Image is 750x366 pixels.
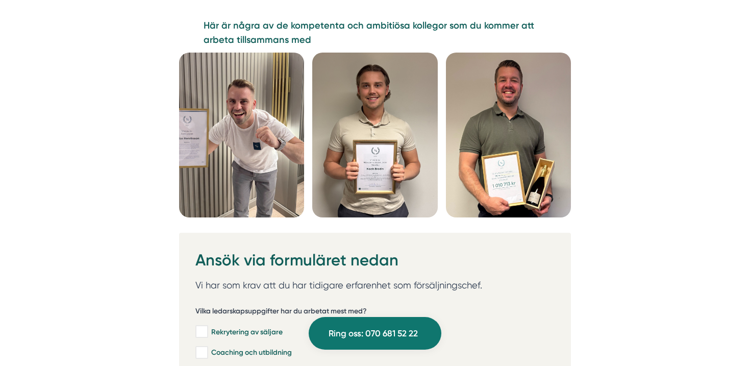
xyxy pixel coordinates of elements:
[195,249,555,278] h2: Ansök via formuläret nedan
[329,327,418,340] span: Ring oss: 070 681 52 22
[195,348,207,358] input: Coaching och utbildning
[204,20,534,46] strong: Här är några av de kompetenta och ambitiösa kollegor som du kommer att arbeta tillsammans med
[446,53,571,218] img: Niklas G
[195,327,207,337] input: Rekrytering av säljare
[309,317,441,350] a: Ring oss: 070 681 52 22
[312,53,437,218] img: Noah B
[195,306,367,319] h5: Vilka ledarskapsuppgifter har du arbetat mest med?
[195,278,555,293] p: Vi har som krav att du har tidigare erfarenhet som försäljningschef.
[179,53,304,218] img: Niclas H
